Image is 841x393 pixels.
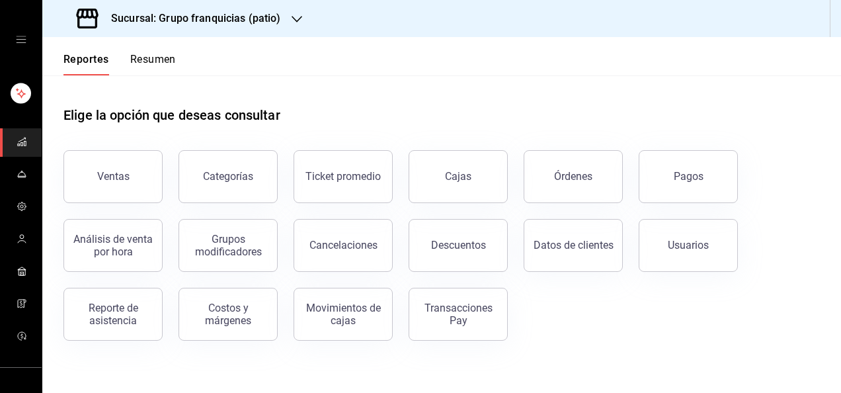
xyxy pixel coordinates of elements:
button: Resumen [130,53,176,75]
div: Transacciones Pay [417,302,499,327]
div: Órdenes [554,170,592,183]
div: Reporte de asistencia [72,302,154,327]
div: Costos y márgenes [187,302,269,327]
button: Usuarios [639,219,738,272]
button: Ticket promedio [294,150,393,203]
div: Movimientos de cajas [302,302,384,327]
button: Movimientos de cajas [294,288,393,341]
button: Órdenes [524,150,623,203]
button: Descuentos [409,219,508,272]
button: Cancelaciones [294,219,393,272]
div: Ticket promedio [305,170,381,183]
button: Datos de clientes [524,219,623,272]
div: navigation tabs [63,53,176,75]
div: Grupos modificadores [187,233,269,258]
button: Cajas [409,150,508,203]
div: Descuentos [431,239,486,251]
button: Ventas [63,150,163,203]
div: Usuarios [668,239,709,251]
h3: Sucursal: Grupo franquicias (patio) [100,11,281,26]
button: Reportes [63,53,109,75]
button: Transacciones Pay [409,288,508,341]
div: Datos de clientes [534,239,614,251]
div: Categorías [203,170,253,183]
div: Ventas [97,170,130,183]
button: open drawer [16,34,26,45]
button: Categorías [179,150,278,203]
div: Análisis de venta por hora [72,233,154,258]
button: Pagos [639,150,738,203]
div: Pagos [674,170,703,183]
div: Cancelaciones [309,239,378,251]
button: Análisis de venta por hora [63,219,163,272]
button: Grupos modificadores [179,219,278,272]
h1: Elige la opción que deseas consultar [63,105,280,125]
button: Costos y márgenes [179,288,278,341]
div: Cajas [445,170,471,183]
button: Reporte de asistencia [63,288,163,341]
